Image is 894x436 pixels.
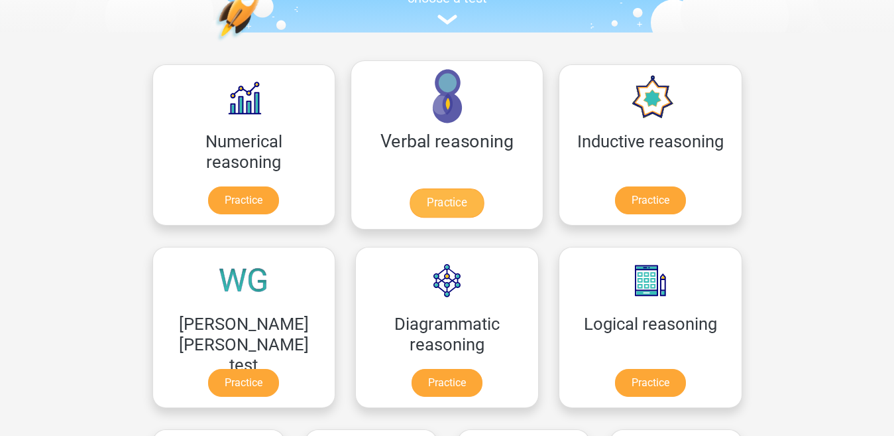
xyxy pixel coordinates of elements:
a: Practice [615,369,686,397]
a: Practice [412,369,482,397]
a: Practice [615,186,686,214]
a: Practice [410,188,484,218]
a: Practice [208,369,279,397]
img: assessment [437,15,457,25]
a: Practice [208,186,279,214]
